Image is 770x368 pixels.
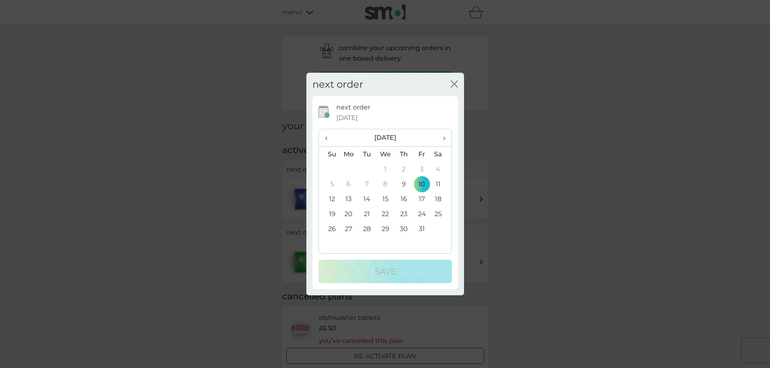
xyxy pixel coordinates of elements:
[319,177,340,191] td: 5
[431,162,451,177] td: 4
[376,221,394,236] td: 29
[375,265,396,278] p: Save
[437,129,445,146] span: ›
[413,162,431,177] td: 3
[394,191,413,206] td: 16
[358,206,376,221] td: 21
[431,177,451,191] td: 11
[340,206,358,221] td: 20
[340,177,358,191] td: 6
[413,177,431,191] td: 10
[340,221,358,236] td: 27
[413,221,431,236] td: 31
[394,177,413,191] td: 9
[394,147,413,162] th: Th
[376,162,394,177] td: 1
[319,260,452,283] button: Save
[376,177,394,191] td: 8
[394,221,413,236] td: 30
[451,80,458,89] button: close
[394,162,413,177] td: 2
[325,129,333,146] span: ‹
[319,147,340,162] th: Su
[376,147,394,162] th: We
[376,191,394,206] td: 15
[358,177,376,191] td: 7
[340,147,358,162] th: Mo
[340,191,358,206] td: 13
[319,191,340,206] td: 12
[413,191,431,206] td: 17
[358,191,376,206] td: 14
[336,113,358,123] span: [DATE]
[358,221,376,236] td: 28
[319,221,340,236] td: 26
[340,129,431,147] th: [DATE]
[312,79,363,90] h2: next order
[376,206,394,221] td: 22
[431,191,451,206] td: 18
[319,206,340,221] td: 19
[431,147,451,162] th: Sa
[431,206,451,221] td: 25
[394,206,413,221] td: 23
[336,102,370,113] p: next order
[358,147,376,162] th: Tu
[413,206,431,221] td: 24
[413,147,431,162] th: Fr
